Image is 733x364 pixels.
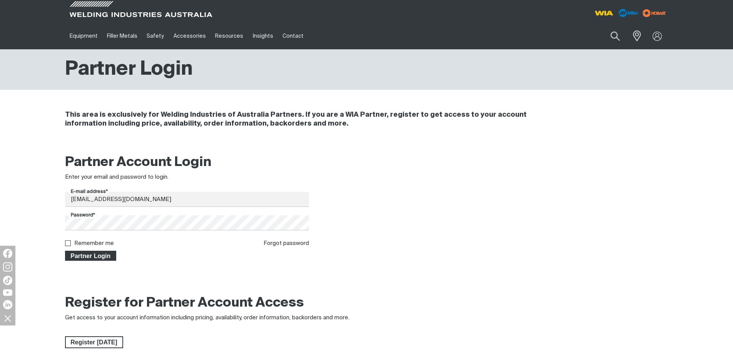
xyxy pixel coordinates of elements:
img: TikTok [3,276,12,285]
a: Safety [142,23,169,49]
h2: Register for Partner Account Access [65,295,304,312]
img: LinkedIn [3,300,12,309]
h2: Partner Account Login [65,154,309,171]
img: miller [640,7,668,19]
a: Equipment [65,23,102,49]
span: Register [DATE] [66,336,122,349]
a: Forgot password [264,240,309,246]
a: Resources [210,23,248,49]
h1: Partner Login [65,57,193,82]
a: Contact [278,23,308,49]
img: Instagram [3,262,12,272]
a: Accessories [169,23,210,49]
button: Search products [602,27,628,45]
a: Filler Metals [102,23,142,49]
nav: Main [65,23,518,49]
label: Remember me [74,240,114,246]
img: hide socials [1,312,14,325]
h4: This area is exclusively for Welding Industries of Australia Partners. If you are a WIA Partner, ... [65,111,566,128]
span: Get access to your account information including pricing, availability, order information, backor... [65,315,349,320]
button: Partner Login [65,251,117,261]
input: Product name or item number... [592,27,628,45]
img: Facebook [3,249,12,258]
div: Enter your email and password to login. [65,173,309,182]
img: YouTube [3,289,12,296]
a: Register Today [65,336,123,349]
a: Insights [248,23,277,49]
span: Partner Login [66,251,116,261]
